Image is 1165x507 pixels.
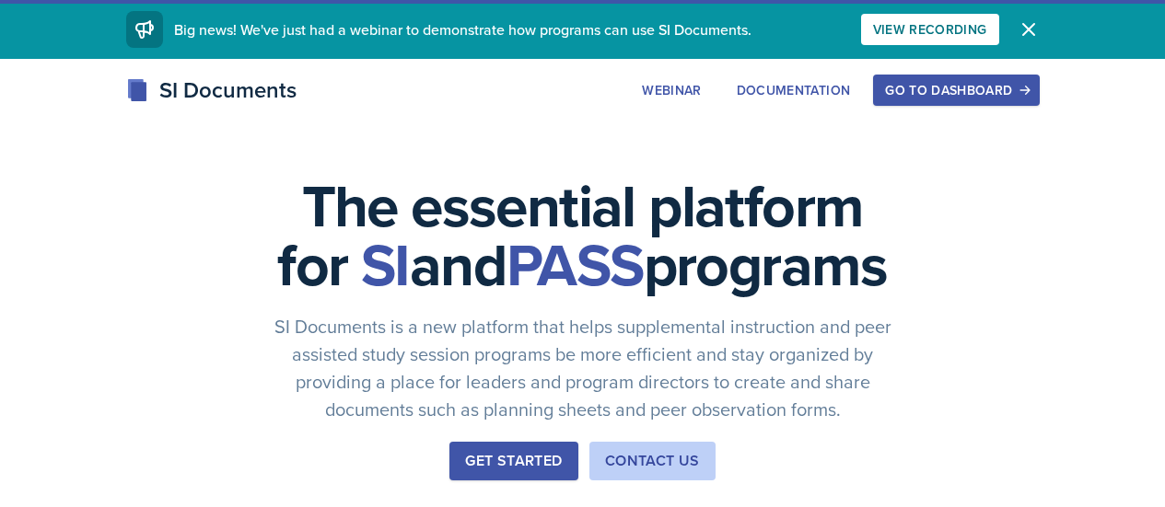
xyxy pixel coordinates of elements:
[630,75,713,106] button: Webinar
[873,22,987,37] div: View Recording
[873,75,1039,106] button: Go to Dashboard
[725,75,863,106] button: Documentation
[861,14,999,45] button: View Recording
[449,442,577,480] button: Get Started
[589,442,716,480] button: Contact Us
[642,83,701,98] div: Webinar
[605,450,700,472] div: Contact Us
[174,19,751,40] span: Big news! We've just had a webinar to demonstrate how programs can use SI Documents.
[737,83,851,98] div: Documentation
[126,74,297,107] div: SI Documents
[465,450,562,472] div: Get Started
[885,83,1027,98] div: Go to Dashboard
